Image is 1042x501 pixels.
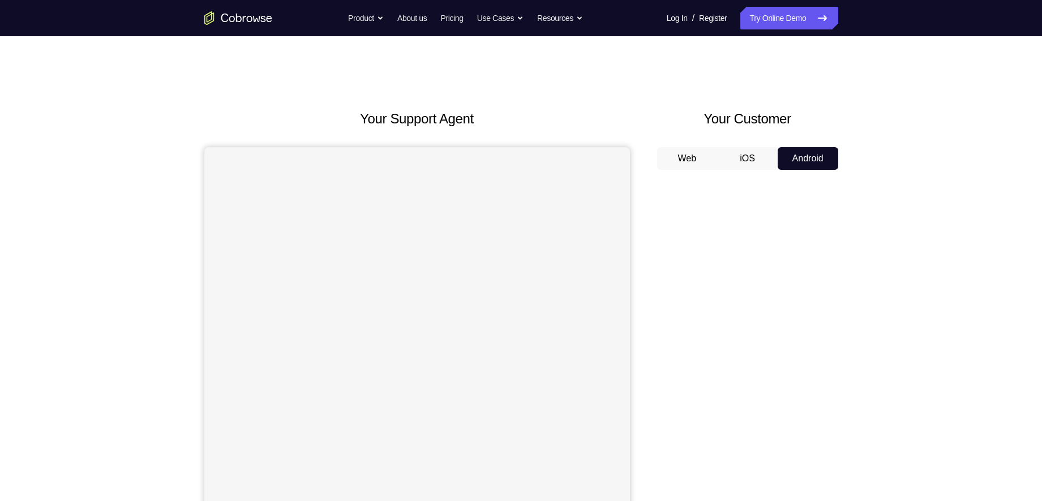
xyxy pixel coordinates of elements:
h2: Your Support Agent [204,109,630,129]
a: About us [397,7,427,29]
button: Product [348,7,384,29]
button: Web [657,147,718,170]
button: iOS [717,147,778,170]
button: Resources [537,7,583,29]
a: Go to the home page [204,11,272,25]
h2: Your Customer [657,109,838,129]
a: Try Online Demo [740,7,838,29]
button: Android [778,147,838,170]
a: Log In [667,7,688,29]
button: Use Cases [477,7,524,29]
a: Pricing [440,7,463,29]
a: Register [699,7,727,29]
span: / [692,11,694,25]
